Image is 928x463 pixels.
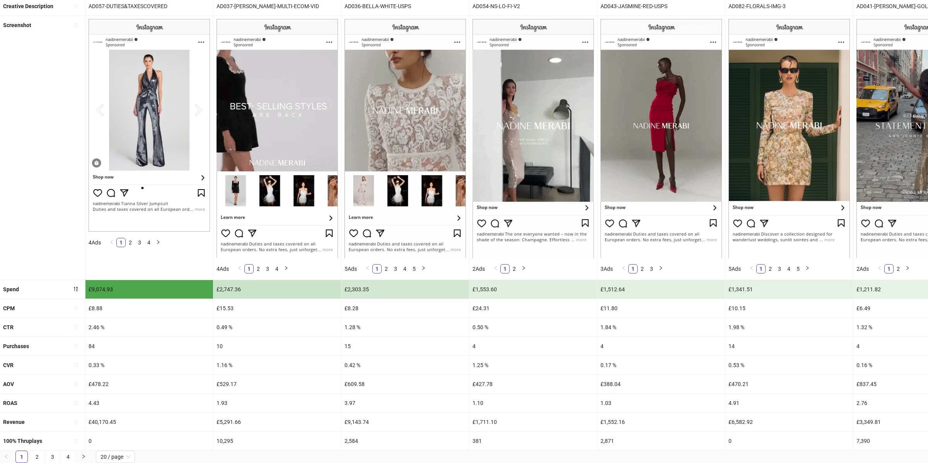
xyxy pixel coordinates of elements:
img: Screenshot 120224156321480648 [600,19,722,258]
div: 0.53 % [725,356,853,374]
div: 1.28 % [341,318,469,337]
div: 1.16 % [213,356,341,374]
li: Previous Page [875,264,884,273]
a: 3 [775,265,784,273]
a: 4 [785,265,793,273]
button: right [419,264,428,273]
div: £478.22 [85,375,213,393]
div: 10 [213,337,341,355]
div: £10.15 [725,299,853,318]
li: 1 [15,451,28,463]
div: 0 [85,432,213,450]
li: 1 [884,264,894,273]
span: 5 Ads [728,266,741,272]
a: 3 [647,265,656,273]
button: right [77,451,90,463]
li: 2 [638,264,647,273]
li: 1 [116,238,126,247]
li: 1 [372,264,382,273]
a: 4 [401,265,409,273]
a: 1 [245,265,253,273]
a: 5 [410,265,418,273]
li: 1 [756,264,766,273]
img: Screenshot 120224745558080648 [345,19,466,258]
div: £388.04 [597,375,725,393]
span: sort-ascending [73,305,78,311]
span: sort-ascending [73,362,78,367]
div: 0.42 % [341,356,469,374]
a: 3 [391,265,400,273]
div: £15.53 [213,299,341,318]
div: 4 [597,337,725,355]
button: right [154,238,163,247]
div: £2,747.36 [213,280,341,299]
li: 3 [263,264,272,273]
li: Previous Page [491,264,500,273]
li: Next Page [77,451,90,463]
li: 4 [784,264,793,273]
b: CTR [3,324,14,330]
div: 2,871 [597,432,725,450]
li: Previous Page [619,264,628,273]
span: left [621,266,626,270]
div: 4.43 [85,394,213,412]
span: sort-ascending [73,381,78,387]
span: 5 Ads [345,266,357,272]
a: 2 [894,265,902,273]
a: 2 [31,451,43,463]
span: 4 Ads [217,266,229,272]
div: 4.91 [725,394,853,412]
span: 2 Ads [473,266,485,272]
li: 1 [500,264,510,273]
div: £9,074.93 [85,280,213,299]
a: 3 [135,238,144,247]
span: right [156,240,160,244]
a: 2 [766,265,774,273]
a: 1 [757,265,765,273]
a: 1 [373,265,381,273]
a: 1 [16,451,27,463]
span: sort-ascending [73,22,78,28]
b: ROAS [3,400,17,406]
div: 14 [725,337,853,355]
b: Revenue [3,419,25,425]
b: AOV [3,381,14,387]
a: 2 [126,238,135,247]
a: 5 [794,265,802,273]
button: right [903,264,912,273]
li: 2 [254,264,263,273]
div: £6,582.92 [725,413,853,431]
div: £1,553.60 [469,280,597,299]
a: 3 [263,265,272,273]
div: 1.03 [597,394,725,412]
div: 4 [469,337,597,355]
a: 1 [885,265,893,273]
div: 0.33 % [85,356,213,374]
li: Next Page [154,238,163,247]
a: 2 [382,265,391,273]
div: £1,711.10 [469,413,597,431]
span: sort-ascending [73,3,78,9]
li: Next Page [419,264,428,273]
span: sort-ascending [73,324,78,330]
span: 20 / page [101,451,130,463]
span: left [4,454,9,459]
button: left [491,264,500,273]
li: 2 [510,264,519,273]
li: 2 [894,264,903,273]
a: 1 [629,265,637,273]
div: 3.97 [341,394,469,412]
li: 3 [391,264,400,273]
li: Previous Page [107,238,116,247]
div: £2,303.35 [341,280,469,299]
span: sort-descending [73,286,78,292]
img: Screenshot 120224744812760648 [89,19,210,232]
div: £470.21 [725,375,853,393]
li: Next Page [519,264,528,273]
b: 100% Thruplays [3,438,42,444]
div: £8.28 [341,299,469,318]
span: 3 Ads [600,266,613,272]
button: right [519,264,528,273]
a: 4 [62,451,74,463]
